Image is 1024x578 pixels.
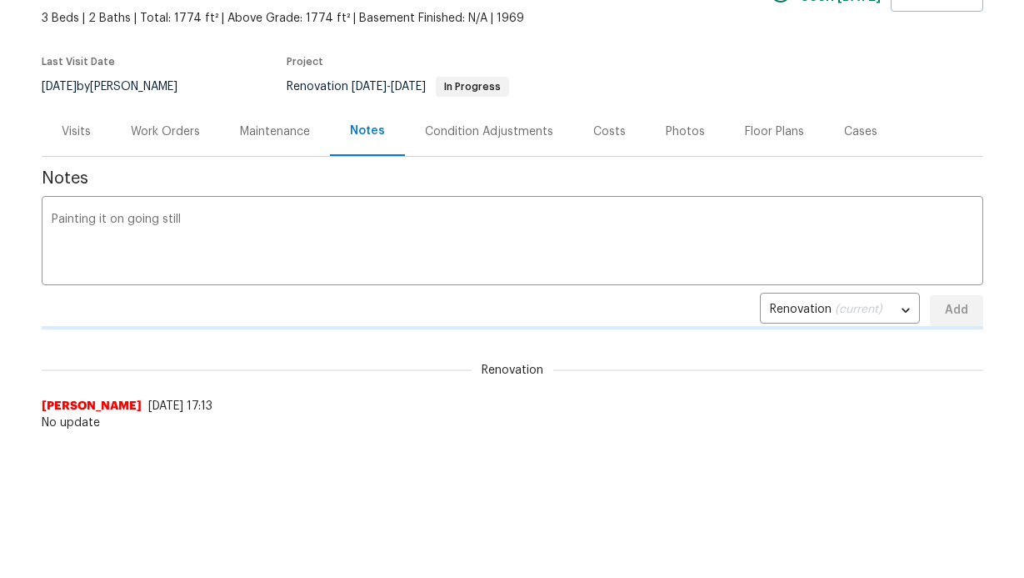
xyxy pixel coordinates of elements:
div: Cases [844,123,877,140]
div: Work Orders [131,123,200,140]
div: Notes [350,123,385,139]
span: 3 Beds | 2 Baths | Total: 1774 ft² | Above Grade: 1774 ft² | Basement Finished: N/A | 1969 [42,10,771,27]
span: [DATE] 17:13 [148,400,212,412]
span: [PERSON_NAME] [42,398,142,415]
span: [DATE] [391,81,426,93]
div: Maintenance [240,123,310,140]
span: [DATE] [352,81,387,93]
textarea: Painting it on going still [52,214,973,272]
span: Renovation [287,81,509,93]
div: Costs [593,123,626,140]
span: Renovation [472,362,553,379]
div: Photos [666,123,705,140]
span: No update [42,415,983,431]
div: Floor Plans [745,123,804,140]
span: [DATE] [42,81,77,93]
span: Last Visit Date [42,57,115,67]
div: Visits [62,123,91,140]
span: Notes [42,170,983,187]
div: Renovation (current) [760,290,920,331]
div: Condition Adjustments [425,123,553,140]
span: Project [287,57,323,67]
span: - [352,81,426,93]
span: (current) [835,304,882,315]
div: by [PERSON_NAME] [42,77,197,97]
span: In Progress [437,82,507,92]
